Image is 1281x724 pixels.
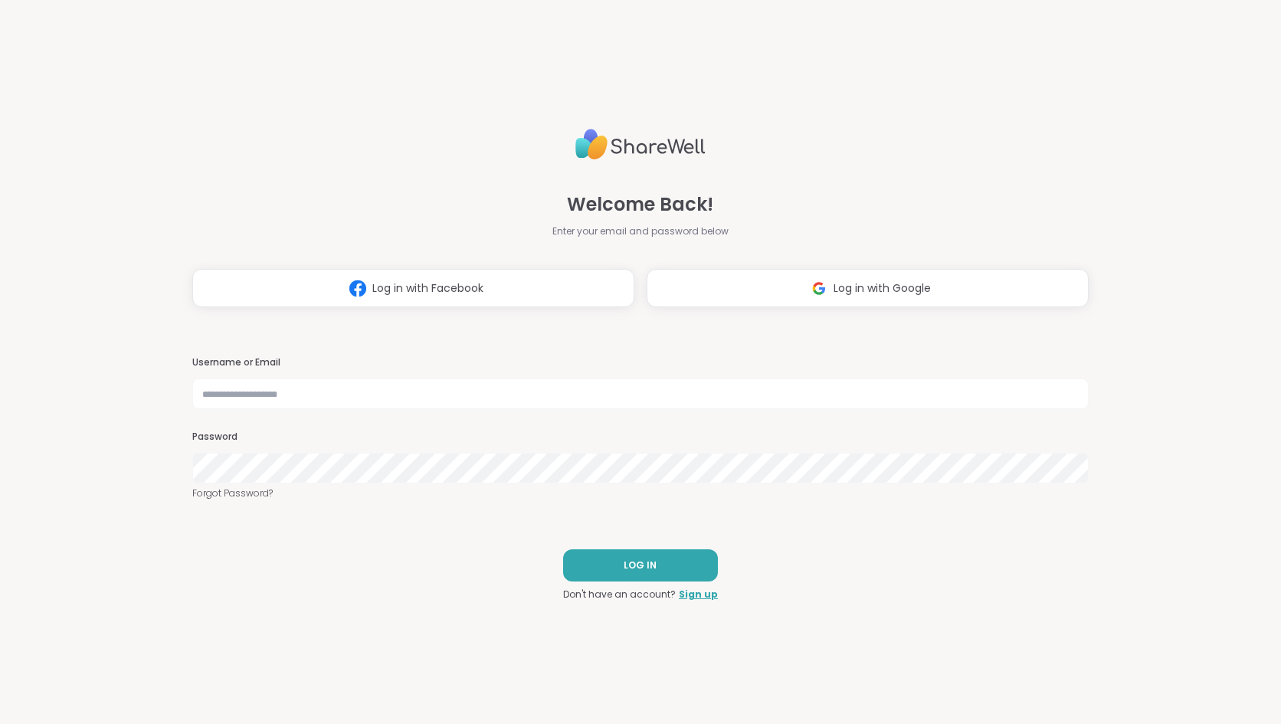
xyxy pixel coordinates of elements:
[679,588,718,601] a: Sign up
[567,191,713,218] span: Welcome Back!
[192,486,1089,500] a: Forgot Password?
[552,224,729,238] span: Enter your email and password below
[192,269,634,307] button: Log in with Facebook
[192,356,1089,369] h3: Username or Email
[575,123,706,166] img: ShareWell Logo
[372,280,483,296] span: Log in with Facebook
[563,549,718,581] button: LOG IN
[647,269,1089,307] button: Log in with Google
[563,588,676,601] span: Don't have an account?
[624,559,657,572] span: LOG IN
[804,274,834,303] img: ShareWell Logomark
[834,280,931,296] span: Log in with Google
[192,431,1089,444] h3: Password
[343,274,372,303] img: ShareWell Logomark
